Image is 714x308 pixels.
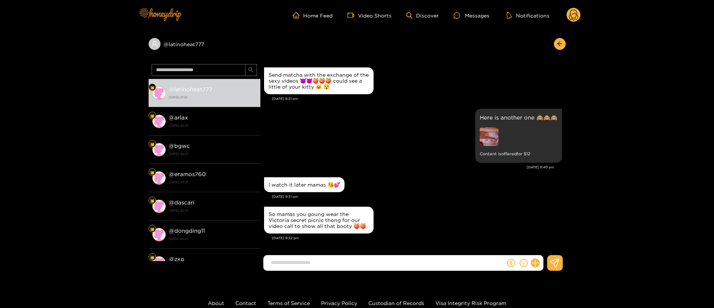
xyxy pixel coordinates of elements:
[504,12,552,19] button: Notifications
[348,12,358,19] span: video-camera
[520,259,528,267] span: smile
[152,143,166,156] img: conversation
[169,86,212,92] strong: @ latinoheat777
[272,194,562,199] div: [DATE] 9:31 pm
[150,255,155,260] img: Fan Level
[557,41,562,47] span: arrow-left
[264,67,374,94] div: Aug. 19, 8:31 pm
[269,211,369,229] div: So mamas you goung wear the Victoria secret picnic thong for our video call to show all that boot...
[152,86,166,100] img: conversation
[169,207,257,214] strong: [DATE] 20:21
[267,300,310,306] a: Terms of Service
[480,113,558,122] p: Here is another one 🙈🙈🙈
[245,64,257,76] button: search
[293,12,333,19] a: Home Feed
[264,207,374,234] div: Aug. 19, 9:32 pm
[169,171,206,177] strong: @ eramos760
[480,150,558,158] small: Content is offered for $ 12
[169,114,188,121] strong: @ arlax
[480,127,498,146] img: preview
[505,257,517,269] button: dollar
[264,177,345,192] div: Aug. 19, 9:31 pm
[554,38,566,50] button: arrow-left
[169,228,205,234] strong: @ dongding11
[169,94,257,101] strong: [DATE] 21:32
[169,179,257,185] strong: [DATE] 20:21
[264,165,554,170] div: [DATE] 8:40 pm
[169,122,257,129] strong: [DATE] 20:21
[169,150,257,157] strong: [DATE] 20:21
[152,115,166,128] img: conversation
[368,300,424,306] a: Custodian of Records
[169,143,190,149] strong: @ bgwc
[235,300,256,306] a: Contact
[152,171,166,185] img: conversation
[152,256,166,270] img: conversation
[475,109,562,163] div: Aug. 19, 8:40 pm
[150,227,155,231] img: Fan Level
[150,170,155,175] img: Fan Level
[208,300,224,306] a: About
[152,228,166,241] img: conversation
[507,259,515,267] span: dollar
[151,41,158,47] span: user
[293,12,303,19] span: home
[150,114,155,118] img: Fan Level
[435,300,506,306] a: Visa Integrity Risk Program
[169,256,184,262] strong: @ zxp
[454,11,489,20] div: Messages
[169,235,257,242] strong: [DATE] 20:21
[248,67,254,73] span: search
[169,199,194,206] strong: @ dascari
[150,142,155,146] img: Fan Level
[150,199,155,203] img: Fan Level
[272,96,562,101] div: [DATE] 8:31 pm
[149,38,260,50] div: @latinoheat777
[321,300,357,306] a: Privacy Policy
[152,200,166,213] img: conversation
[272,235,562,241] div: [DATE] 9:32 pm
[269,182,340,188] div: I watch it later mamas 😘💕
[406,12,439,19] a: Discover
[150,85,155,90] img: Fan Level
[348,12,391,19] a: Video Shorts
[269,72,369,90] div: Send matcha with the exchange of the sexy videos 😈😈🍑🍑🍑 could see a little of your kitty 🐱 😯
